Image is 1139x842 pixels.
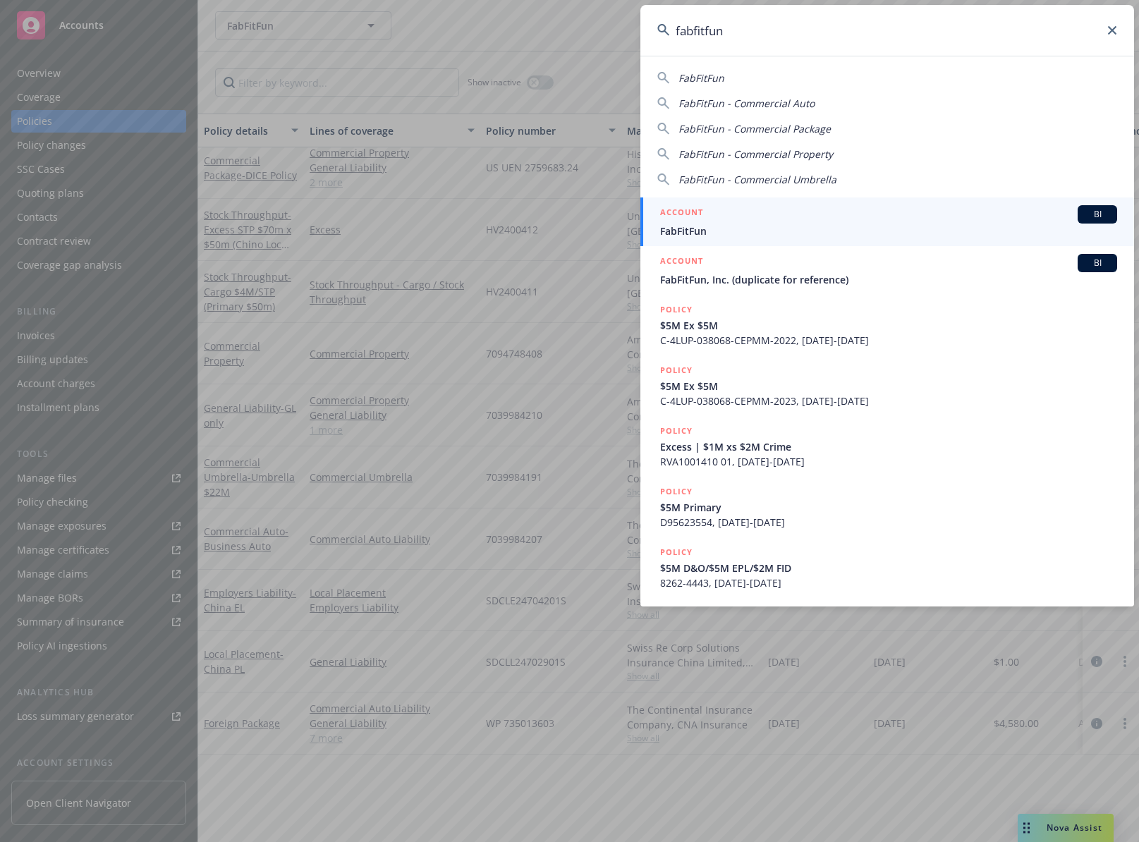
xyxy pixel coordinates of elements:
h5: POLICY [660,484,693,499]
span: FabFitFun - Commercial Property [678,147,833,161]
span: FabFitFun [660,224,1117,238]
span: BI [1083,208,1111,221]
h5: POLICY [660,363,693,377]
span: FabFitFun, Inc. (duplicate for reference) [660,272,1117,287]
h5: POLICY [660,424,693,438]
h5: ACCOUNT [660,254,703,271]
span: Excess | $1M xs $2M Crime [660,439,1117,454]
span: RVA1001410 01, [DATE]-[DATE] [660,454,1117,469]
span: C-4LUP-038068-CEPMM-2022, [DATE]-[DATE] [660,333,1117,348]
a: POLICYExcess | $1M xs $2M CrimeRVA1001410 01, [DATE]-[DATE] [640,416,1134,477]
span: D95623554, [DATE]-[DATE] [660,515,1117,530]
span: FabFitFun - Commercial Package [678,122,831,135]
span: 8262-4443, [DATE]-[DATE] [660,575,1117,590]
span: $5M Ex $5M [660,379,1117,393]
span: FabFitFun [678,71,724,85]
a: ACCOUNTBIFabFitFun [640,197,1134,246]
a: POLICY$5M PrimaryD95623554, [DATE]-[DATE] [640,477,1134,537]
a: POLICY$5M D&O/$5M EPL/$2M FID8262-4443, [DATE]-[DATE] [640,537,1134,598]
h5: POLICY [660,545,693,559]
a: ACCOUNTBIFabFitFun, Inc. (duplicate for reference) [640,246,1134,295]
span: $5M Ex $5M [660,318,1117,333]
span: BI [1083,257,1111,269]
h5: POLICY [660,303,693,317]
h5: ACCOUNT [660,205,703,222]
span: $5M D&O/$5M EPL/$2M FID [660,561,1117,575]
input: Search... [640,5,1134,56]
span: C-4LUP-038068-CEPMM-2023, [DATE]-[DATE] [660,393,1117,408]
span: $5M Primary [660,500,1117,515]
span: FabFitFun - Commercial Umbrella [678,173,836,186]
a: POLICY$5M Ex $5MC-4LUP-038068-CEPMM-2022, [DATE]-[DATE] [640,295,1134,355]
span: FabFitFun - Commercial Auto [678,97,815,110]
a: POLICY$5M Ex $5MC-4LUP-038068-CEPMM-2023, [DATE]-[DATE] [640,355,1134,416]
